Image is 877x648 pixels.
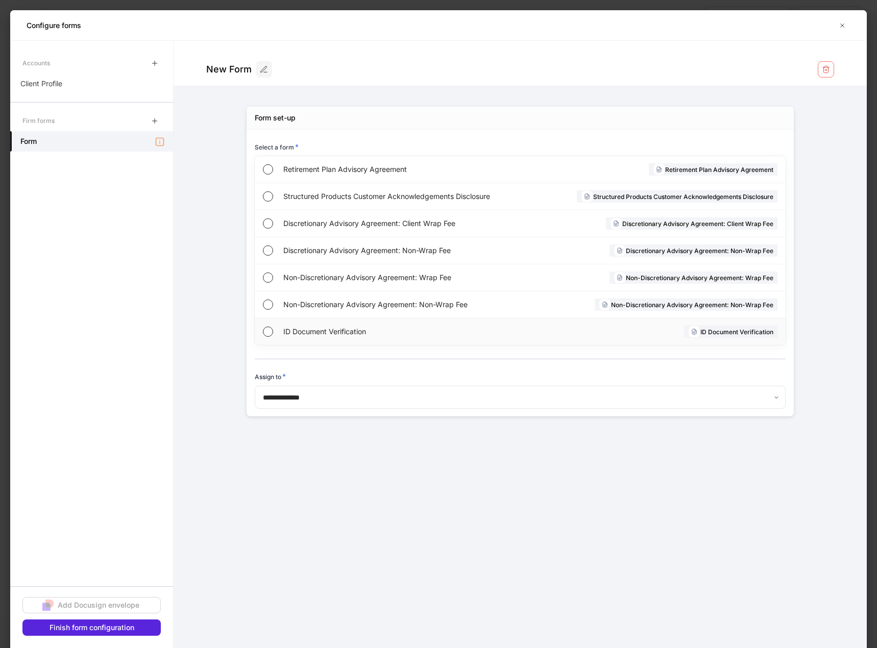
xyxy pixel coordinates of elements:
button: Add Docusign envelope [22,597,161,613]
div: Accounts [22,54,50,72]
button: Finish form configuration [22,619,161,636]
a: Client Profile [10,73,173,94]
div: Discretionary Advisory Agreement: Client Wrap Fee [606,217,777,230]
span: Non-Discretionary Advisory Agreement: Non-Wrap Fee [283,300,523,310]
div: Retirement Plan Advisory Agreement [649,163,777,176]
span: Structured Products Customer Acknowledgements Disclosure [283,191,525,202]
h6: Assign to [255,371,286,382]
span: Non-Discretionary Advisory Agreement: Wrap Fee [283,272,522,283]
div: ID Document Verification [684,326,777,338]
span: Discretionary Advisory Agreement: Non-Wrap Fee [283,245,522,256]
div: Non-Discretionary Advisory Agreement: Wrap Fee [610,271,777,284]
p: Client Profile [20,79,62,89]
div: Non-Discretionary Advisory Agreement: Non-Wrap Fee [595,298,777,311]
div: Finish form configuration [50,622,134,633]
span: Retirement Plan Advisory Agreement [283,164,520,175]
div: Discretionary Advisory Agreement: Non-Wrap Fee [610,244,777,257]
div: Firm forms [22,112,55,130]
h5: Form [20,136,37,146]
div: Form set-up [255,113,296,123]
h5: Configure forms [27,20,81,31]
h6: Select a form [255,142,299,152]
a: Form [10,131,173,152]
span: ID Document Verification [283,327,517,337]
span: Discretionary Advisory Agreement: Client Wrap Fee [283,218,523,229]
div: Structured Products Customer Acknowledgements Disclosure [577,190,777,203]
div: Add Docusign envelope [58,600,139,610]
div: New Form [206,63,252,76]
